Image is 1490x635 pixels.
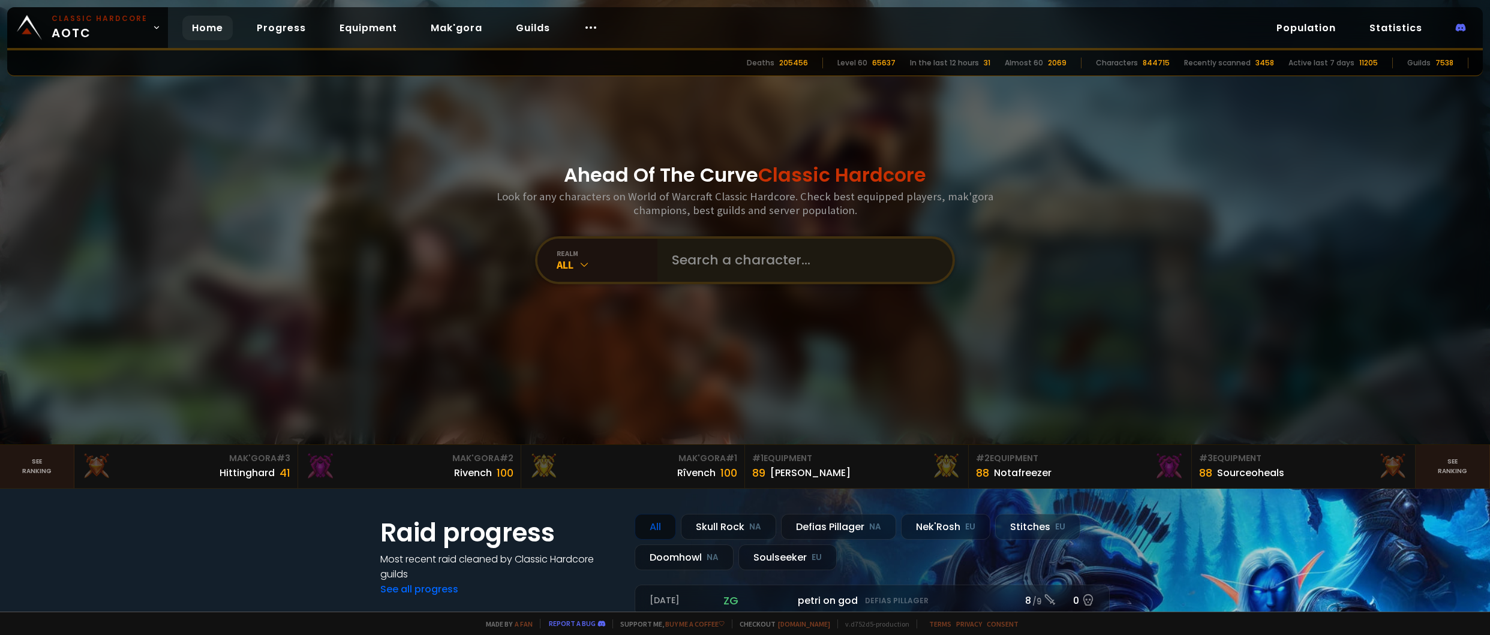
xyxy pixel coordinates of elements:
div: 41 [280,465,290,481]
div: Sourceoheals [1217,465,1284,480]
div: Nek'Rosh [901,514,990,540]
div: Skull Rock [681,514,776,540]
a: Home [182,16,233,40]
div: Characters [1096,58,1138,68]
a: Privacy [956,619,982,628]
span: Mullitrash [732,594,812,609]
a: Mak'Gora#2Rivench100 [298,445,522,488]
div: Notafreezer [994,465,1052,480]
span: # 1 [752,452,764,464]
h1: Raid progress [380,514,620,552]
a: Report a bug [549,619,596,628]
small: EU [812,552,822,564]
a: See all progress [380,582,458,596]
span: # 3 [1199,452,1213,464]
div: Level 60 [837,58,867,68]
div: 65637 [872,58,896,68]
div: Guilds [1407,58,1431,68]
div: [PERSON_NAME] [770,465,851,480]
div: Mak'Gora [82,452,290,465]
small: NA [869,521,881,533]
span: Clunked [875,594,944,609]
span: AOTC [52,13,148,42]
small: Classic Hardcore [52,13,148,24]
span: # 1 [726,452,737,464]
small: 86.6k [922,596,944,608]
div: All [557,258,657,272]
a: #3Equipment88Sourceoheals [1192,445,1416,488]
a: Buy me a coffee [665,619,725,628]
small: NA [707,552,719,564]
a: Equipment [330,16,407,40]
div: Equipment [976,452,1185,465]
a: Mak'Gora#1Rîvench100 [521,445,745,488]
span: v. d752d5 - production [837,619,909,628]
span: # 2 [976,452,990,464]
div: 88 [976,465,989,481]
a: Statistics [1360,16,1432,40]
a: Guilds [506,16,560,40]
span: Support me, [612,619,725,628]
a: Mak'Gora#3Hittinghard41 [74,445,298,488]
div: Equipment [1199,452,1408,465]
a: Classic HardcoreAOTC [7,7,168,48]
div: Hittinghard [220,465,275,480]
div: 2069 [1048,58,1067,68]
a: Population [1267,16,1345,40]
div: 11205 [1359,58,1378,68]
span: Made by [479,619,533,628]
span: Classic Hardcore [758,161,926,188]
small: MVP [650,595,672,607]
div: 7538 [1435,58,1453,68]
a: #1Equipment89[PERSON_NAME] [745,445,969,488]
small: NA [749,521,761,533]
div: Recently scanned [1184,58,1251,68]
div: 89 [752,465,765,481]
div: 3458 [1255,58,1274,68]
input: Search a character... [665,239,938,282]
h4: Most recent raid cleaned by Classic Hardcore guilds [380,552,620,582]
div: 31 [984,58,990,68]
span: # 2 [500,452,513,464]
div: 844715 [1143,58,1170,68]
div: Defias Pillager [781,514,896,540]
small: EU [1055,521,1065,533]
div: Equipment [752,452,961,465]
div: 100 [720,465,737,481]
a: Terms [929,619,951,628]
div: Deaths [747,58,774,68]
div: 100 [497,465,513,481]
div: In the last 12 hours [910,58,979,68]
span: Checkout [732,619,830,628]
div: Rivench [454,465,492,480]
a: [DATE]zgpetri on godDefias Pillager8 /90 [635,585,1110,616]
a: Mak'gora [421,16,492,40]
span: # 3 [277,452,290,464]
div: Stitches [995,514,1080,540]
div: All [635,514,676,540]
a: Consent [987,619,1019,628]
div: Rîvench [677,465,716,480]
div: Mak'Gora [305,452,514,465]
div: Almost 60 [1005,58,1043,68]
span: See details [1033,595,1078,607]
a: #2Equipment88Notafreezer [969,445,1192,488]
a: Seeranking [1416,445,1490,488]
div: realm [557,249,657,258]
div: Doomhowl [635,544,734,570]
div: Mak'Gora [528,452,737,465]
h1: Ahead Of The Curve [564,161,926,189]
a: a fan [515,619,533,628]
small: EU [965,521,975,533]
div: 205456 [779,58,808,68]
div: Active last 7 days [1288,58,1354,68]
a: Progress [247,16,316,40]
h3: Look for any characters on World of Warcraft Classic Hardcore. Check best equipped players, mak'g... [492,189,998,217]
a: [DOMAIN_NAME] [778,619,830,628]
small: 313.3k [786,596,812,608]
div: Soulseeker [738,544,837,570]
div: 88 [1199,465,1212,481]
